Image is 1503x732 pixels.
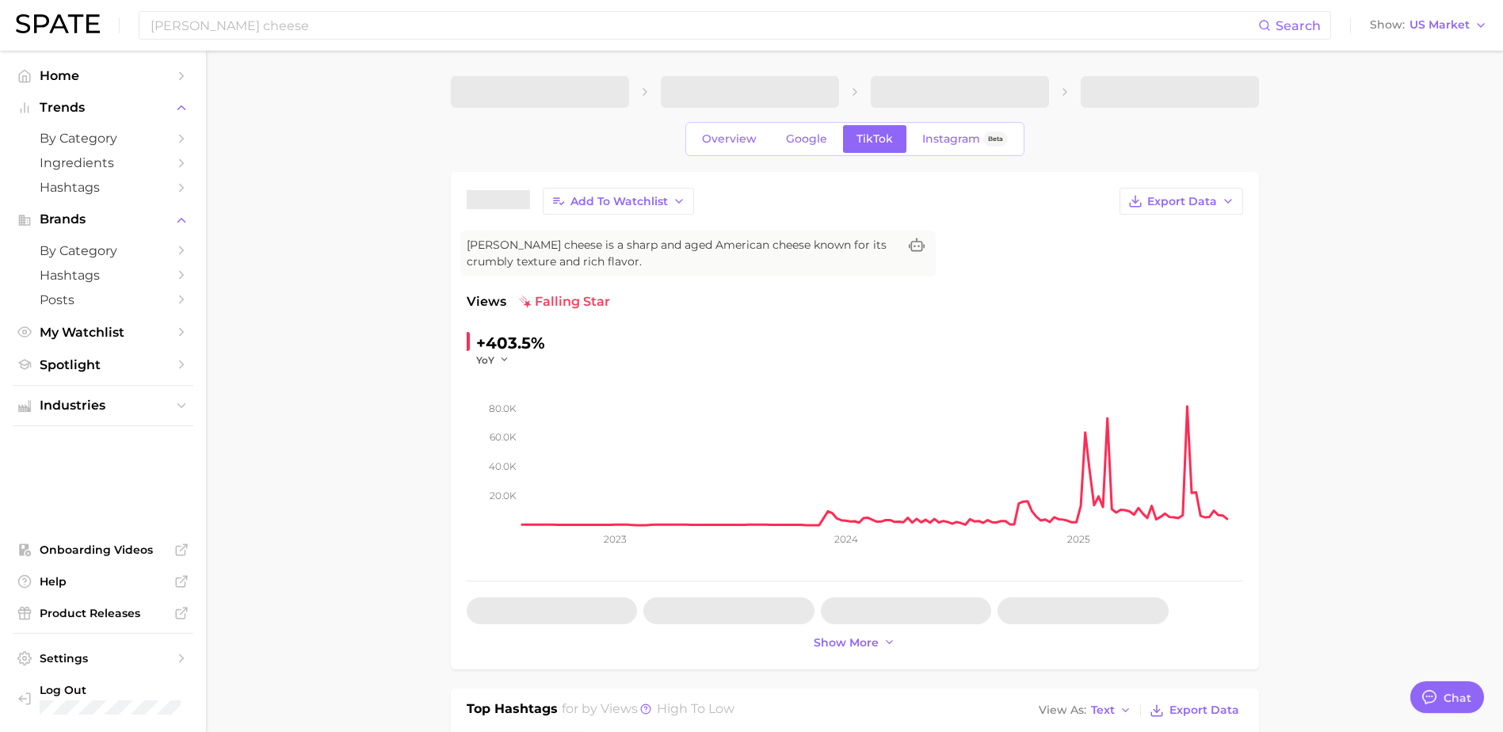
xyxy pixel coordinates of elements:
[13,320,193,345] a: My Watchlist
[570,195,668,208] span: Add to Watchlist
[1120,188,1243,215] button: Export Data
[1366,15,1491,36] button: ShowUS Market
[40,398,166,413] span: Industries
[467,237,898,270] span: [PERSON_NAME] cheese is a sharp and aged American cheese known for its crumbly texture and rich f...
[40,101,166,115] span: Trends
[13,570,193,593] a: Help
[810,632,900,654] button: Show more
[40,243,166,258] span: by Category
[1169,703,1239,717] span: Export Data
[1146,700,1242,722] button: Export Data
[689,125,770,153] a: Overview
[40,574,166,589] span: Help
[1370,21,1405,29] span: Show
[834,533,858,545] tspan: 2024
[909,125,1021,153] a: InstagramBeta
[922,132,980,146] span: Instagram
[40,543,166,557] span: Onboarding Videos
[489,460,517,472] tspan: 40.0k
[13,208,193,231] button: Brands
[1035,700,1136,721] button: View AsText
[40,606,166,620] span: Product Releases
[1039,706,1086,715] span: View As
[856,132,893,146] span: TikTok
[13,126,193,151] a: by Category
[467,700,558,722] h1: Top Hashtags
[149,12,1258,39] input: Search here for a brand, industry, or ingredient
[13,601,193,625] a: Product Releases
[476,353,510,367] button: YoY
[13,238,193,263] a: by Category
[13,63,193,88] a: Home
[40,325,166,340] span: My Watchlist
[13,646,193,670] a: Settings
[40,180,166,195] span: Hashtags
[40,683,233,697] span: Log Out
[40,357,166,372] span: Spotlight
[543,188,694,215] button: Add to Watchlist
[1066,533,1089,545] tspan: 2025
[13,263,193,288] a: Hashtags
[13,175,193,200] a: Hashtags
[843,125,906,153] a: TikTok
[40,292,166,307] span: Posts
[657,701,734,716] span: high to low
[702,132,757,146] span: Overview
[490,431,517,443] tspan: 60.0k
[13,394,193,417] button: Industries
[13,538,193,562] a: Onboarding Videos
[40,155,166,170] span: Ingredients
[519,295,532,308] img: falling star
[604,533,627,545] tspan: 2023
[467,292,506,311] span: Views
[13,96,193,120] button: Trends
[13,353,193,377] a: Spotlight
[13,151,193,175] a: Ingredients
[519,292,610,311] span: falling star
[40,212,166,227] span: Brands
[562,700,734,722] h2: for by Views
[490,490,517,501] tspan: 20.0k
[1091,706,1115,715] span: Text
[489,402,517,414] tspan: 80.0k
[476,330,545,356] div: +403.5%
[772,125,841,153] a: Google
[786,132,827,146] span: Google
[40,68,166,83] span: Home
[40,268,166,283] span: Hashtags
[476,353,494,367] span: YoY
[40,131,166,146] span: by Category
[1410,21,1470,29] span: US Market
[814,636,879,650] span: Show more
[13,678,193,719] a: Log out. Currently logged in with e-mail trisha.hanold@schreiberfoods.com.
[988,132,1003,146] span: Beta
[40,651,166,665] span: Settings
[1276,18,1321,33] span: Search
[16,14,100,33] img: SPATE
[1147,195,1217,208] span: Export Data
[13,288,193,312] a: Posts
